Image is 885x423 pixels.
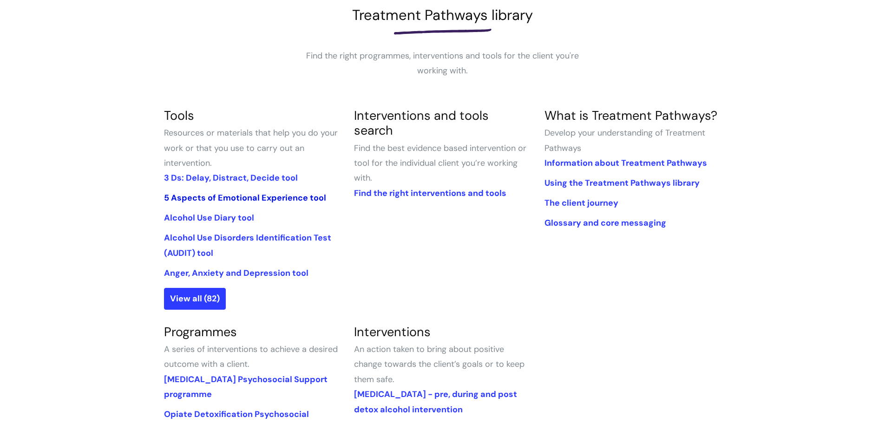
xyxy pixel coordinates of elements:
[303,48,582,78] p: Find the right programmes, interventions and tools for the client you're working with.
[164,212,254,223] a: Alcohol Use Diary tool
[544,127,705,153] span: Develop your understanding of Treatment Pathways
[164,107,194,124] a: Tools
[354,107,489,138] a: Interventions and tools search
[354,188,506,199] a: Find the right interventions and tools
[354,143,526,184] span: Find the best evidence based intervention or tool for the individual client you’re working with.
[164,267,308,279] a: Anger, Anxiety and Depression tool
[544,107,717,124] a: What is Treatment Pathways?
[544,217,666,228] a: Glossary and core messaging
[354,389,517,415] a: [MEDICAL_DATA] - pre, during and post detox alcohol intervention
[164,127,338,169] span: Resources or materials that help you do your work or that you use to carry out an intervention.
[164,172,298,183] a: 3 Ds: Delay, Distract, Decide tool
[164,192,326,203] a: 5 Aspects of Emotional Experience tool
[544,197,618,208] a: The client journey
[164,232,331,258] a: Alcohol Use Disorders Identification Test (AUDIT) tool
[544,157,707,169] a: Information about Treatment Pathways
[164,374,328,400] a: [MEDICAL_DATA] Psychosocial Support programme
[544,177,700,189] a: Using the Treatment Pathways library
[164,7,721,24] h1: Treatment Pathways library
[354,324,431,340] a: Interventions
[164,344,338,370] span: A series of interventions to achieve a desired outcome with a client.
[164,324,237,340] a: Programmes
[354,344,524,385] span: An action taken to bring about positive change towards the client’s goals or to keep them safe.
[164,288,226,309] a: View all (82)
